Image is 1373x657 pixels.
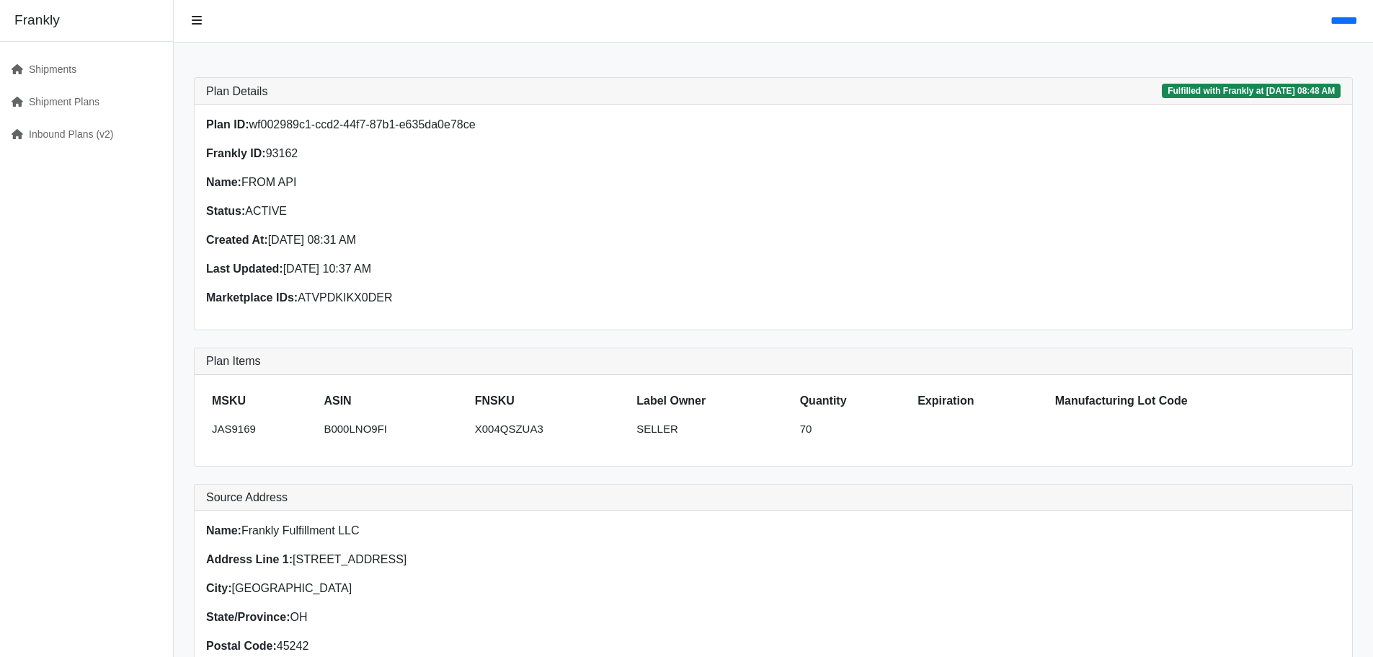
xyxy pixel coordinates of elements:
p: wf002989c1-ccd2-44f7-87b1-e635da0e78ce [206,116,765,133]
p: [STREET_ADDRESS] [206,551,765,568]
strong: Name: [206,524,241,537]
p: 45242 [206,638,765,655]
td: SELLER [631,415,794,444]
strong: Created At: [206,234,268,246]
span: Fulfilled with Frankly at [DATE] 08:48 AM [1162,84,1341,98]
strong: Status: [206,205,245,217]
td: 70 [794,415,912,444]
p: FROM API [206,174,765,191]
td: B000LNO9FI [318,415,468,444]
th: Manufacturing Lot Code [1049,387,1341,415]
strong: Plan ID: [206,118,249,131]
td: JAS9169 [206,415,318,444]
th: ASIN [318,387,468,415]
p: 93162 [206,145,765,162]
th: Label Owner [631,387,794,415]
h3: Plan Details [206,84,267,98]
strong: Marketplace IDs: [206,291,298,304]
strong: Frankly ID: [206,147,266,159]
strong: State/Province: [206,611,290,623]
strong: Postal Code: [206,640,277,652]
strong: Address Line 1: [206,553,293,565]
h3: Source Address [206,490,1341,504]
h3: Plan Items [206,354,1341,368]
strong: City: [206,582,232,594]
p: [DATE] 10:37 AM [206,260,765,278]
td: X004QSZUA3 [469,415,631,444]
p: ACTIVE [206,203,765,220]
strong: Name: [206,176,241,188]
strong: Last Updated: [206,263,283,275]
th: FNSKU [469,387,631,415]
th: Expiration [912,387,1049,415]
p: Frankly Fulfillment LLC [206,522,765,539]
th: Quantity [794,387,912,415]
p: [DATE] 08:31 AM [206,232,765,249]
p: ATVPDKIKX0DER [206,289,765,307]
p: OH [206,609,765,626]
p: [GEOGRAPHIC_DATA] [206,580,765,597]
th: MSKU [206,387,318,415]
